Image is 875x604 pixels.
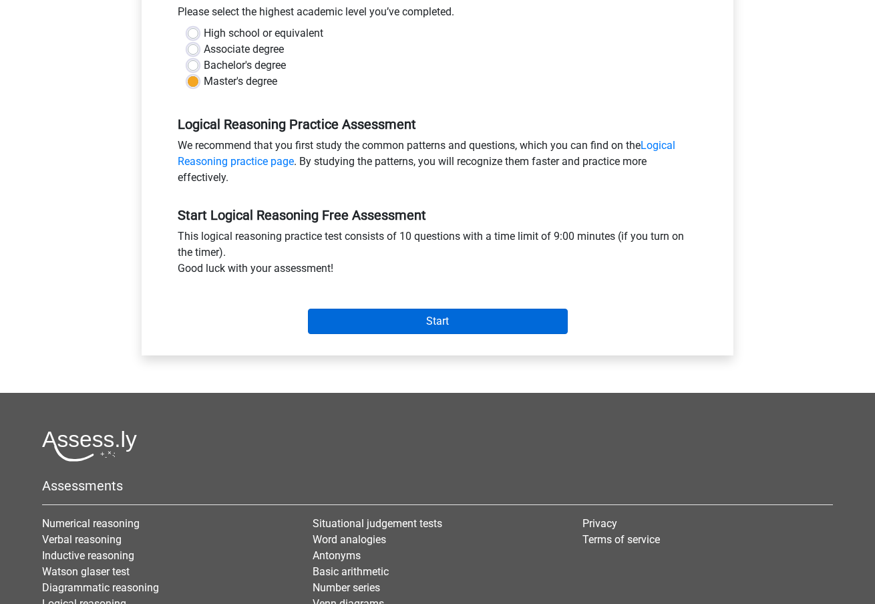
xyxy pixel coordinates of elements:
[204,57,286,73] label: Bachelor's degree
[42,430,137,462] img: Assessly logo
[178,207,697,223] h5: Start Logical Reasoning Free Assessment
[42,549,134,562] a: Inductive reasoning
[42,533,122,546] a: Verbal reasoning
[168,138,707,191] div: We recommend that you first study the common patterns and questions, which you can find on the . ...
[313,549,361,562] a: Antonyms
[313,533,386,546] a: Word analogies
[308,309,568,334] input: Start
[42,517,140,530] a: Numerical reasoning
[313,581,380,594] a: Number series
[313,517,442,530] a: Situational judgement tests
[42,565,130,578] a: Watson glaser test
[313,565,389,578] a: Basic arithmetic
[204,73,277,90] label: Master's degree
[178,116,697,132] h5: Logical Reasoning Practice Assessment
[582,517,617,530] a: Privacy
[582,533,660,546] a: Terms of service
[168,229,707,282] div: This logical reasoning practice test consists of 10 questions with a time limit of 9:00 minutes (...
[204,41,284,57] label: Associate degree
[42,581,159,594] a: Diagrammatic reasoning
[168,4,707,25] div: Please select the highest academic level you’ve completed.
[204,25,323,41] label: High school or equivalent
[42,478,833,494] h5: Assessments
